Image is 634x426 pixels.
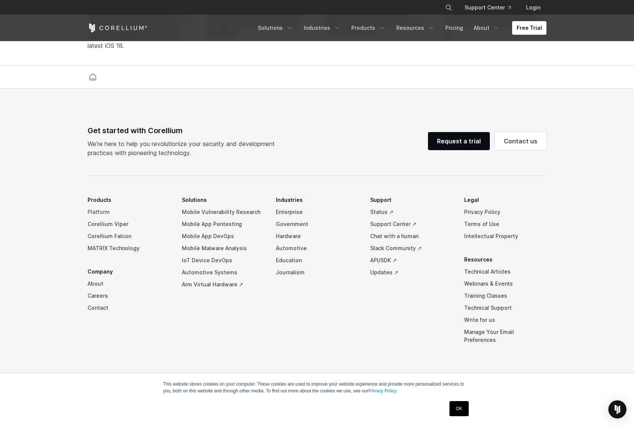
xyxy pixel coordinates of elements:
a: Intellectual Property [464,230,546,242]
button: Search [442,1,455,14]
a: Login [520,1,546,14]
a: Solutions [253,21,298,35]
a: Slack Community ↗ [370,242,452,254]
a: About [469,21,505,35]
a: Support Center [459,1,517,14]
a: Mobile Malware Analysis [182,242,264,254]
a: Journalism [276,266,358,278]
a: Careers [88,290,170,302]
a: Support Center ↗ [370,218,452,230]
a: Contact [88,302,170,314]
a: MATRIX Technology [88,242,170,254]
a: Webinars & Events [464,278,546,290]
p: We’re here to help you revolutionize your security and development practices with pioneering tech... [88,139,281,157]
a: Corellium home [86,72,100,82]
a: Mobile App Pentesting [182,218,264,230]
a: Terms of Use [464,218,546,230]
a: Free Trial [512,21,546,35]
a: Privacy Policy [464,206,546,218]
a: Government [276,218,358,230]
a: Mobile Vulnerability Research [182,206,264,218]
a: Industries [299,21,345,35]
div: Navigation Menu [253,21,546,35]
a: Pricing [441,21,468,35]
a: Arm Virtual Hardware ↗ [182,278,264,291]
a: Privacy Policy. [368,388,397,394]
a: IoT Device DevOps [182,254,264,266]
div: Get started with Corellium [88,125,281,136]
a: Corellium Viper [88,218,170,230]
a: Technical Support [464,302,546,314]
a: Chat with a human [370,230,452,242]
a: Corellium Home [88,23,148,32]
a: Request a trial [428,132,490,150]
a: Enterprise [276,206,358,218]
a: Mobile App DevOps [182,230,264,242]
a: Updates ↗ [370,266,452,278]
a: Education [276,254,358,266]
a: Technical Articles [464,266,546,278]
a: Manage Your Email Preferences [464,326,546,346]
div: Navigation Menu [88,194,546,357]
a: Products [347,21,390,35]
a: Corellium Falcon [88,230,170,242]
a: Training Classes [464,290,546,302]
a: Automotive Systems [182,266,264,278]
a: OK [449,401,469,416]
a: API/SDK ↗ [370,254,452,266]
a: About [88,278,170,290]
p: This website stores cookies on your computer. These cookies are used to improve your website expe... [163,381,471,394]
a: Status ↗ [370,206,452,218]
a: Automotive [276,242,358,254]
a: Contact us [495,132,546,150]
div: Navigation Menu [436,1,546,14]
a: Write for us [464,314,546,326]
div: Open Intercom Messenger [608,400,626,418]
a: Hardware [276,230,358,242]
a: Resources [392,21,439,35]
a: Platform [88,206,170,218]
